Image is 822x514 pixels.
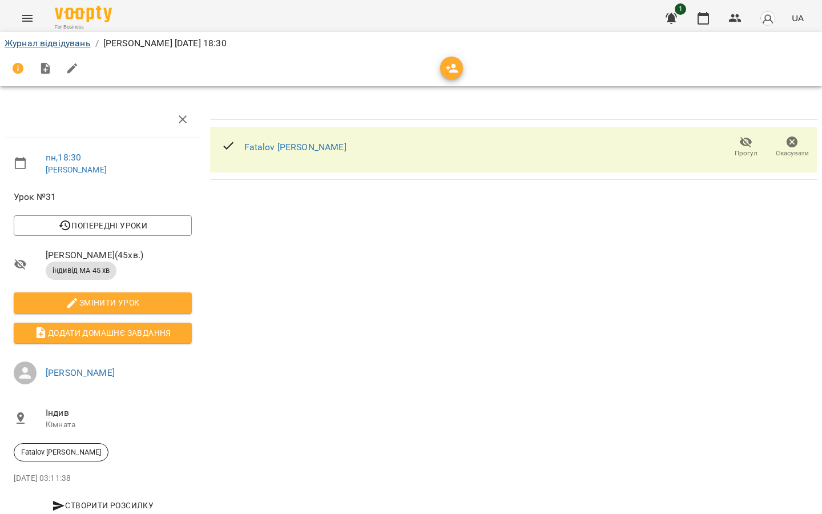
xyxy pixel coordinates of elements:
[18,499,187,512] span: Створити розсилку
[14,323,192,343] button: Додати домашнє завдання
[14,292,192,313] button: Змінити урок
[5,37,817,50] nav: breadcrumb
[23,326,183,340] span: Додати домашнє завдання
[23,219,183,232] span: Попередні уроки
[46,266,116,276] span: індивід МА 45 хв
[14,190,192,204] span: Урок №31
[787,7,808,29] button: UA
[46,248,192,262] span: [PERSON_NAME] ( 45 хв. )
[675,3,686,15] span: 1
[760,10,776,26] img: avatar_s.png
[46,419,192,431] p: Кімната
[46,152,81,163] a: пн , 18:30
[244,142,346,152] a: Fatalov [PERSON_NAME]
[55,6,112,22] img: Voopty Logo
[46,165,107,174] a: [PERSON_NAME]
[23,296,183,310] span: Змінити урок
[776,148,809,158] span: Скасувати
[769,131,815,163] button: Скасувати
[95,37,99,50] li: /
[46,406,192,420] span: Індив
[14,215,192,236] button: Попередні уроки
[14,5,41,32] button: Menu
[14,447,108,457] span: Fatalov [PERSON_NAME]
[14,473,192,484] p: [DATE] 03:11:38
[103,37,227,50] p: [PERSON_NAME] [DATE] 18:30
[55,23,112,31] span: For Business
[46,367,115,378] a: [PERSON_NAME]
[5,38,91,49] a: Журнал відвідувань
[14,443,108,461] div: Fatalov [PERSON_NAME]
[735,148,757,158] span: Прогул
[792,12,804,24] span: UA
[723,131,769,163] button: Прогул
